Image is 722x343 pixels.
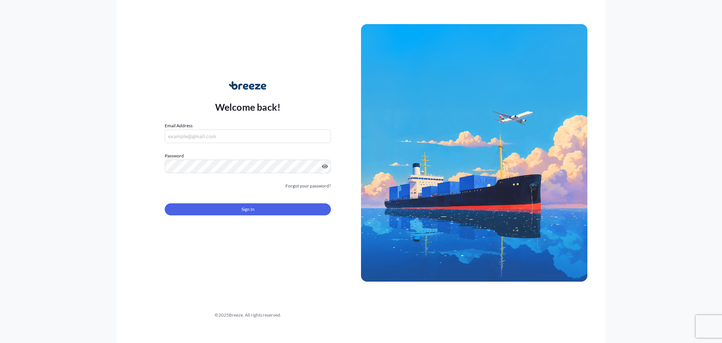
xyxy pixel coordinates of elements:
input: example@gmail.com [165,130,331,143]
label: Email Address [165,122,193,130]
button: Show password [322,163,328,169]
button: Sign In [165,203,331,215]
a: Forgot your password? [285,182,331,190]
span: Sign In [241,206,255,213]
p: Welcome back! [215,101,281,113]
img: Ship illustration [361,24,587,282]
label: Password [165,152,331,160]
div: © 2025 Breeze. All rights reserved. [135,311,361,319]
